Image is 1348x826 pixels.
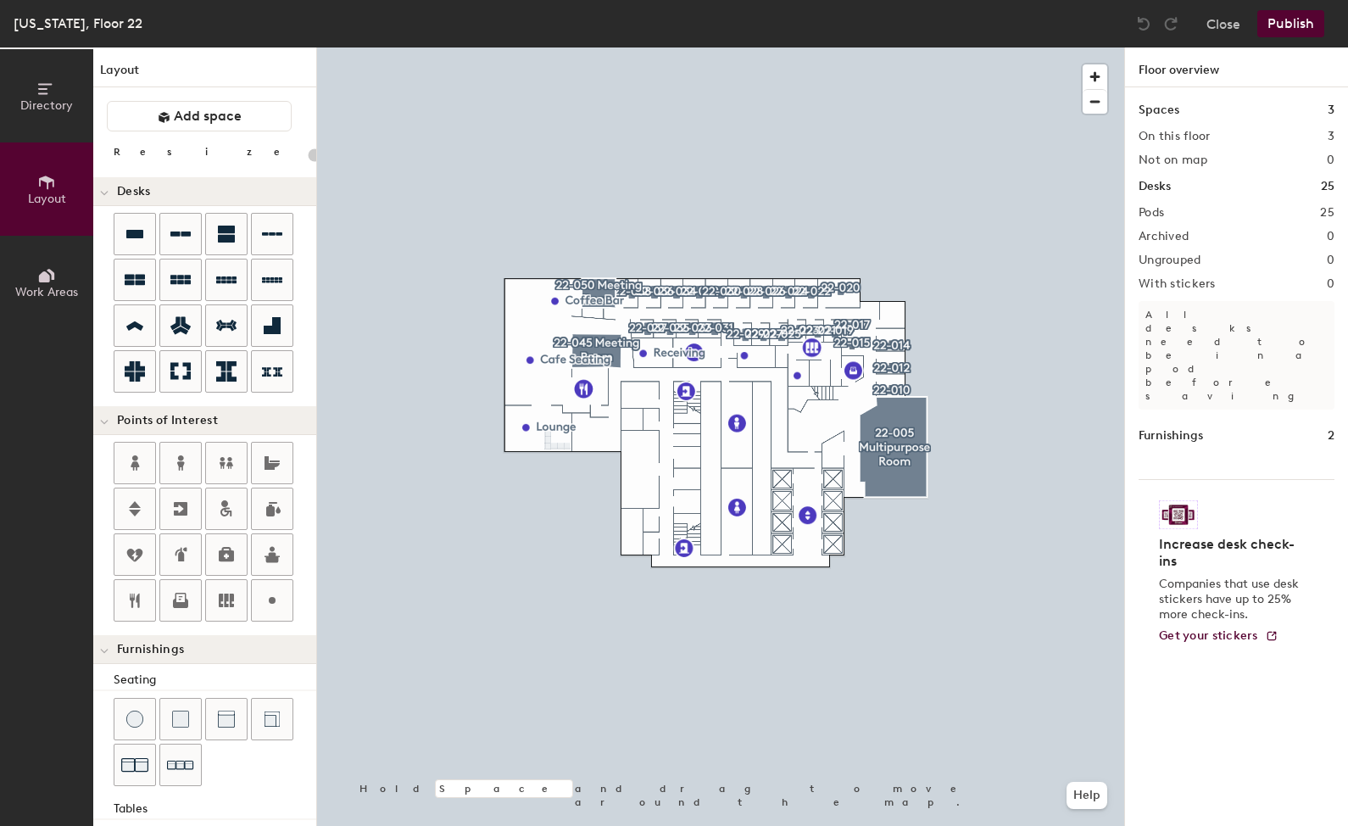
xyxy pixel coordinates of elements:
h1: Desks [1139,177,1171,196]
h2: Pods [1139,206,1164,220]
h2: Not on map [1139,153,1207,167]
button: Close [1206,10,1240,37]
h2: 0 [1327,153,1334,167]
img: Couch (middle) [218,711,235,728]
span: Add space [174,108,242,125]
h2: On this floor [1139,130,1211,143]
span: Desks [117,185,150,198]
img: Undo [1135,15,1152,32]
p: All desks need to be in a pod before saving [1139,301,1334,410]
img: Redo [1162,15,1179,32]
h1: Furnishings [1139,427,1203,445]
a: Get your stickers [1159,629,1278,644]
h2: Archived [1139,230,1189,243]
button: Add space [107,101,292,131]
div: Tables [114,800,316,818]
img: Couch (x3) [167,752,194,779]
h1: Floor overview [1125,47,1348,87]
img: Couch (corner) [264,711,281,728]
h1: 2 [1328,427,1334,445]
h2: Ungrouped [1139,254,1201,267]
h1: 3 [1328,101,1334,120]
h4: Increase desk check-ins [1159,536,1304,570]
button: Help [1067,782,1107,809]
h2: With stickers [1139,277,1216,291]
span: Layout [28,192,66,206]
button: Cushion [159,698,202,740]
button: Couch (x2) [114,744,156,786]
button: Couch (x3) [159,744,202,786]
button: Couch (corner) [251,698,293,740]
h2: 0 [1327,254,1334,267]
img: Couch (x2) [121,751,148,779]
p: Companies that use desk stickers have up to 25% more check-ins. [1159,577,1304,622]
div: Seating [114,671,316,689]
h2: 0 [1327,277,1334,291]
div: Resize [114,145,301,159]
h2: 25 [1320,206,1334,220]
span: Work Areas [15,285,78,299]
button: Stool [114,698,156,740]
button: Couch (middle) [205,698,248,740]
h2: 0 [1327,230,1334,243]
span: Furnishings [117,643,184,656]
button: Publish [1257,10,1324,37]
h2: 3 [1328,130,1334,143]
span: Points of Interest [117,414,218,427]
span: Directory [20,98,73,113]
img: Cushion [172,711,189,728]
h1: Layout [93,61,316,87]
span: Get your stickers [1159,628,1258,643]
img: Stool [126,711,143,728]
img: Sticker logo [1159,500,1198,529]
h1: Spaces [1139,101,1179,120]
div: [US_STATE], Floor 22 [14,13,142,34]
h1: 25 [1321,177,1334,196]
